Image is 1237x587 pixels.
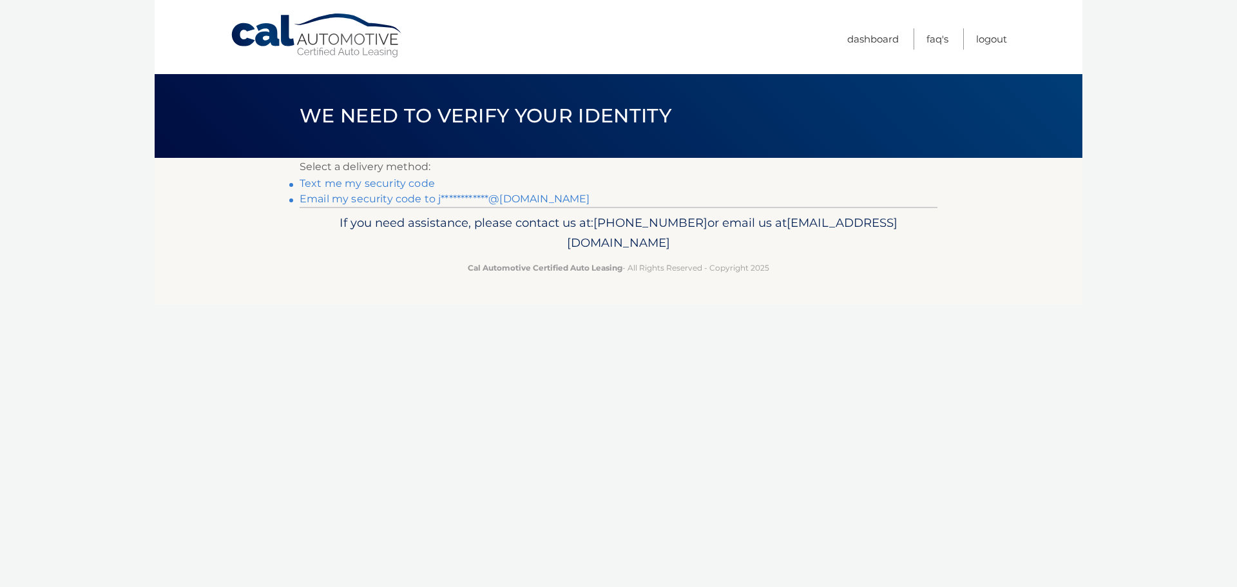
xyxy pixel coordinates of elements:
a: Dashboard [847,28,899,50]
a: Logout [976,28,1007,50]
span: [PHONE_NUMBER] [593,215,707,230]
a: Cal Automotive [230,13,404,59]
p: If you need assistance, please contact us at: or email us at [308,213,929,254]
span: We need to verify your identity [300,104,671,128]
strong: Cal Automotive Certified Auto Leasing [468,263,622,273]
p: - All Rights Reserved - Copyright 2025 [308,261,929,274]
p: Select a delivery method: [300,158,937,176]
a: FAQ's [926,28,948,50]
a: Text me my security code [300,177,435,189]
